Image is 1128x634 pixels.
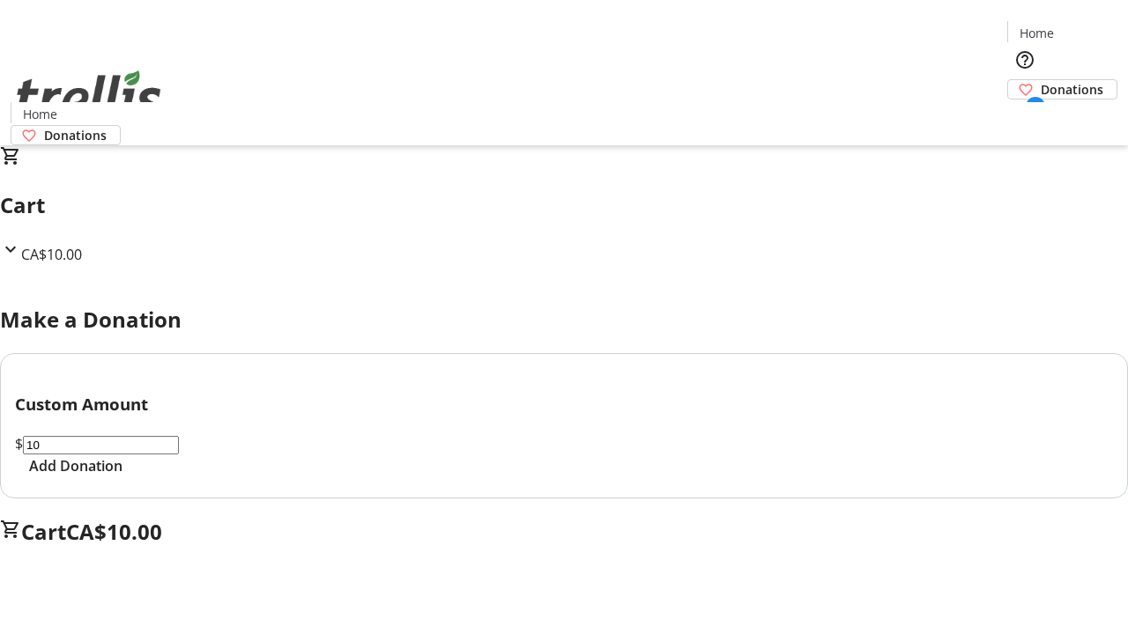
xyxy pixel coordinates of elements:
[23,436,179,454] input: Donation Amount
[11,125,121,145] a: Donations
[44,126,107,144] span: Donations
[15,455,137,476] button: Add Donation
[29,455,122,476] span: Add Donation
[21,245,82,264] span: CA$10.00
[15,392,1113,417] h3: Custom Amount
[11,51,167,139] img: Orient E2E Organization Pe9SZuYOTu's Logo
[1007,100,1043,135] button: Cart
[1007,42,1043,77] button: Help
[1020,24,1054,42] span: Home
[66,517,162,546] span: CA$10.00
[23,105,57,123] span: Home
[1007,79,1117,100] a: Donations
[15,434,23,453] span: $
[1041,80,1103,99] span: Donations
[11,105,68,123] a: Home
[1008,24,1065,42] a: Home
